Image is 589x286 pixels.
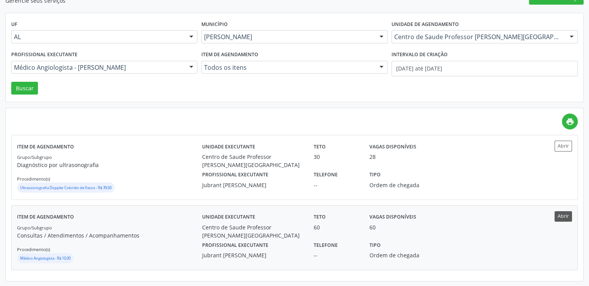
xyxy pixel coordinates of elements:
label: Tipo [369,169,381,181]
label: Vagas disponíveis [369,211,416,223]
div: Ordem de chegada [369,251,442,259]
small: Procedimento(s) [17,246,50,252]
label: Profissional executante [11,49,77,61]
p: Diagnóstico por ultrasonografia [17,161,202,169]
span: [PERSON_NAME] [204,33,372,41]
span: Centro de Saude Professor [PERSON_NAME][GEOGRAPHIC_DATA] [394,33,562,41]
label: Vagas disponíveis [369,141,416,153]
span: Médico Angiologista - [PERSON_NAME] [14,64,182,71]
label: Item de agendamento [17,211,74,223]
div: Jubrant [PERSON_NAME] [202,251,303,259]
label: Unidade de agendamento [392,19,459,31]
input: Selecione um intervalo [392,61,578,76]
button: Abrir [555,211,572,222]
small: Procedimento(s) [17,176,50,182]
div: 28 [369,153,376,161]
a: print [562,114,578,129]
label: Tipo [369,239,381,252]
p: Consultas / Atendimentos / Acompanhamentos [17,231,202,239]
label: UF [11,19,17,31]
div: Jubrant [PERSON_NAME] [202,181,303,189]
small: Grupo/Subgrupo [17,154,52,160]
label: Intervalo de criação [392,49,448,61]
label: Unidade executante [202,141,255,153]
label: Unidade executante [202,211,255,223]
label: Telefone [314,239,338,252]
i: print [566,117,574,126]
div: 60 [314,223,359,231]
div: -- [314,251,359,259]
label: Teto [314,141,326,153]
div: 60 [369,223,376,231]
label: Profissional executante [202,169,268,181]
small: Grupo/Subgrupo [17,225,52,231]
div: -- [314,181,359,189]
span: Todos os itens [204,64,372,71]
div: 30 [314,153,359,161]
button: Buscar [11,82,38,95]
div: Centro de Saude Professor [PERSON_NAME][GEOGRAPHIC_DATA] [202,223,303,239]
small: Ultrassonografia Doppler Colorido de Vasos - R$ 39,60 [20,185,112,190]
label: Teto [314,211,326,223]
span: AL [14,33,182,41]
label: Telefone [314,169,338,181]
div: Centro de Saude Professor [PERSON_NAME][GEOGRAPHIC_DATA] [202,153,303,169]
label: Item de agendamento [17,141,74,153]
small: Médico Angiologista - R$ 10,00 [20,256,70,261]
label: Item de agendamento [201,49,258,61]
button: Abrir [555,141,572,151]
label: Profissional executante [202,239,268,252]
label: Município [201,19,228,31]
div: Ordem de chegada [369,181,442,189]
